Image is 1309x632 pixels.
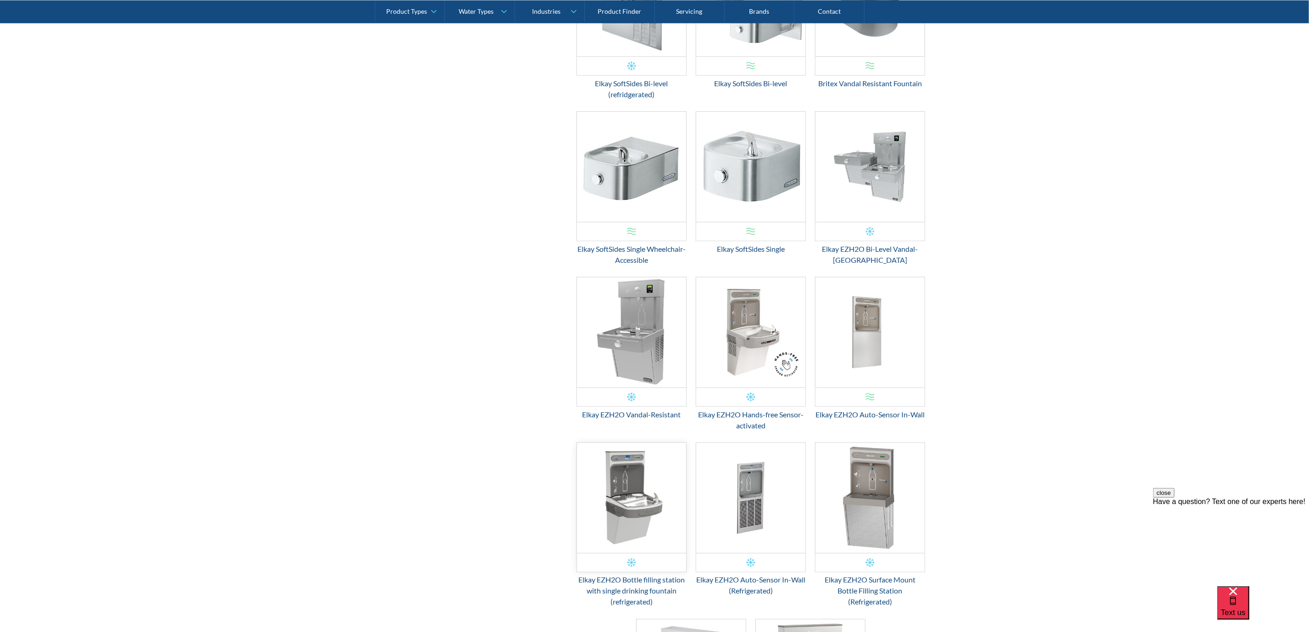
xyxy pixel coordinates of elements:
[696,575,806,597] div: Elkay EZH2O Auto-Sensor In-Wall (Refrigerated)
[577,443,686,553] img: Elkay EZH2O Bottle filling station with single drinking fountain (refrigerated)
[815,575,925,608] div: Elkay EZH2O Surface Mount Bottle Filling Station (Refrigerated)
[815,244,925,266] div: Elkay EZH2O Bi-Level Vandal-[GEOGRAPHIC_DATA]
[815,112,925,222] img: Elkay EZH2O Bi-Level Vandal-Resistant
[696,111,806,255] a: Elkay SoftSides SingleElkay SoftSides Single
[696,244,806,255] div: Elkay SoftSides Single
[696,409,806,431] div: Elkay EZH2O Hands-free Sensor-activated
[696,277,805,388] img: Elkay EZH2O Hands-free Sensor-activated
[696,78,806,89] div: Elkay SoftSides Bi-level
[386,7,427,15] div: Product Types
[1217,586,1309,632] iframe: podium webchat widget bubble
[696,443,806,597] a: Elkay EZH2O Auto-Sensor In-Wall (Refrigerated) Elkay EZH2O Auto-Sensor In-Wall (Refrigerated)
[459,7,494,15] div: Water Types
[815,277,925,420] a: Elkay EZH2O Auto-Sensor In-Wall Elkay EZH2O Auto-Sensor In-Wall
[815,111,925,266] a: Elkay EZH2O Bi-Level Vandal-ResistantElkay EZH2O Bi-Level Vandal-[GEOGRAPHIC_DATA]
[532,7,560,15] div: Industries
[696,112,805,222] img: Elkay SoftSides Single
[815,409,925,420] div: Elkay EZH2O Auto-Sensor In-Wall
[577,409,687,420] div: Elkay EZH2O Vandal-Resistant
[696,443,805,553] img: Elkay EZH2O Auto-Sensor In-Wall (Refrigerated)
[577,112,686,222] img: Elkay SoftSides Single Wheelchair-Accessible
[577,244,687,266] div: Elkay SoftSides Single Wheelchair-Accessible
[577,575,687,608] div: Elkay EZH2O Bottle filling station with single drinking fountain (refrigerated)
[815,78,925,89] div: Britex Vandal Resistant Fountain
[696,277,806,431] a: Elkay EZH2O Hands-free Sensor-activatedElkay EZH2O Hands-free Sensor-activated
[577,443,687,608] a: Elkay EZH2O Bottle filling station with single drinking fountain (refrigerated)Elkay EZH2O Bottle...
[815,443,925,553] img: Elkay EZH2O Surface Mount Bottle Filling Station (Refrigerated)
[815,277,925,388] img: Elkay EZH2O Auto-Sensor In-Wall
[1153,488,1309,598] iframe: podium webchat widget prompt
[577,78,687,100] div: Elkay SoftSides Bi-level (refridgerated)
[577,277,687,420] a: Elkay EZH2O Vandal-ResistantElkay EZH2O Vandal-Resistant
[577,111,687,266] a: Elkay SoftSides Single Wheelchair-AccessibleElkay SoftSides Single Wheelchair-Accessible
[815,443,925,608] a: Elkay EZH2O Surface Mount Bottle Filling Station (Refrigerated)Elkay EZH2O Surface Mount Bottle F...
[577,277,686,388] img: Elkay EZH2O Vandal-Resistant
